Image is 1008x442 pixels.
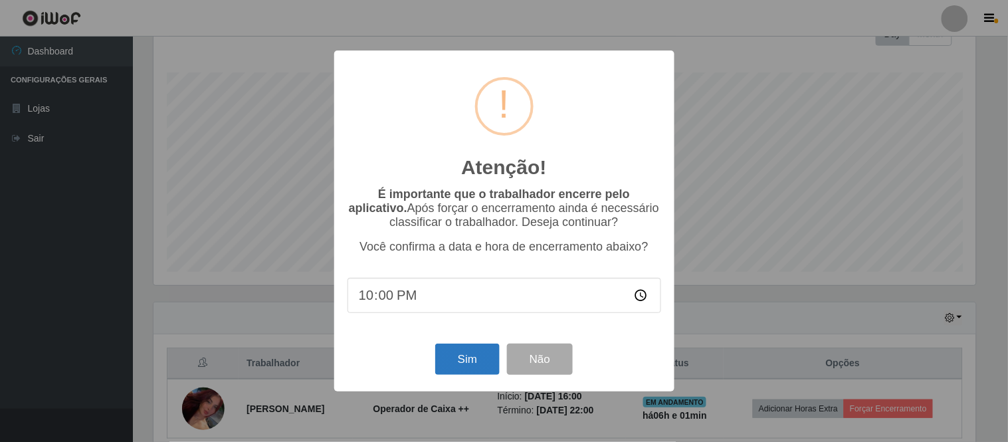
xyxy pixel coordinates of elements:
[461,156,546,179] h2: Atenção!
[435,344,500,375] button: Sim
[348,240,661,254] p: Você confirma a data e hora de encerramento abaixo?
[348,187,661,229] p: Após forçar o encerramento ainda é necessário classificar o trabalhador. Deseja continuar?
[507,344,573,375] button: Não
[349,187,630,215] b: É importante que o trabalhador encerre pelo aplicativo.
